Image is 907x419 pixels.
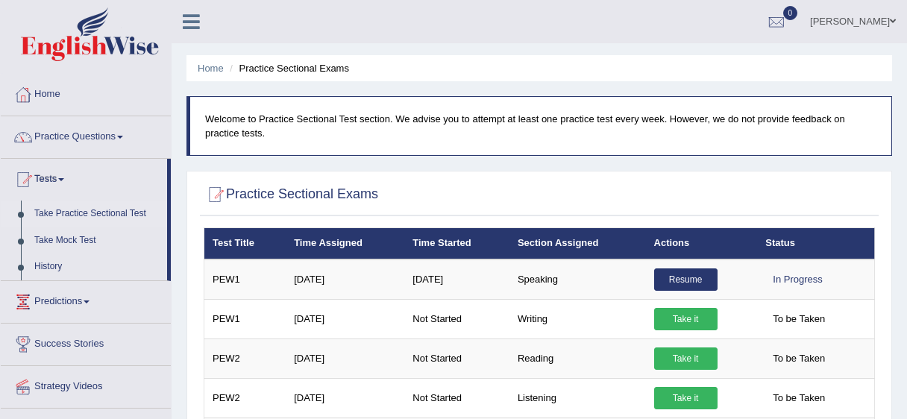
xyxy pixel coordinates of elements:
[204,228,286,259] th: Test Title
[404,228,509,259] th: Time Started
[204,299,286,338] td: PEW1
[28,201,167,227] a: Take Practice Sectional Test
[765,268,829,291] div: In Progress
[198,63,224,74] a: Home
[654,347,718,370] a: Take it
[1,74,171,111] a: Home
[226,61,349,75] li: Practice Sectional Exams
[286,259,404,300] td: [DATE]
[286,299,404,338] td: [DATE]
[286,338,404,378] td: [DATE]
[765,387,832,409] span: To be Taken
[204,183,378,206] h2: Practice Sectional Exams
[404,259,509,300] td: [DATE]
[1,159,167,196] a: Tests
[28,227,167,254] a: Take Mock Test
[654,268,718,291] a: Resume
[509,378,646,418] td: Listening
[765,308,832,330] span: To be Taken
[654,308,718,330] a: Take it
[204,259,286,300] td: PEW1
[286,378,404,418] td: [DATE]
[204,378,286,418] td: PEW2
[509,259,646,300] td: Speaking
[204,338,286,378] td: PEW2
[509,338,646,378] td: Reading
[1,366,171,403] a: Strategy Videos
[646,228,758,259] th: Actions
[1,281,171,318] a: Predictions
[1,116,171,154] a: Practice Questions
[509,299,646,338] td: Writing
[654,387,718,409] a: Take it
[205,112,876,140] p: Welcome to Practice Sectional Test section. We advise you to attempt at least one practice test e...
[404,299,509,338] td: Not Started
[286,228,404,259] th: Time Assigned
[404,338,509,378] td: Not Started
[765,347,832,370] span: To be Taken
[783,6,798,20] span: 0
[757,228,874,259] th: Status
[404,378,509,418] td: Not Started
[509,228,646,259] th: Section Assigned
[28,253,167,280] a: History
[1,324,171,361] a: Success Stories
